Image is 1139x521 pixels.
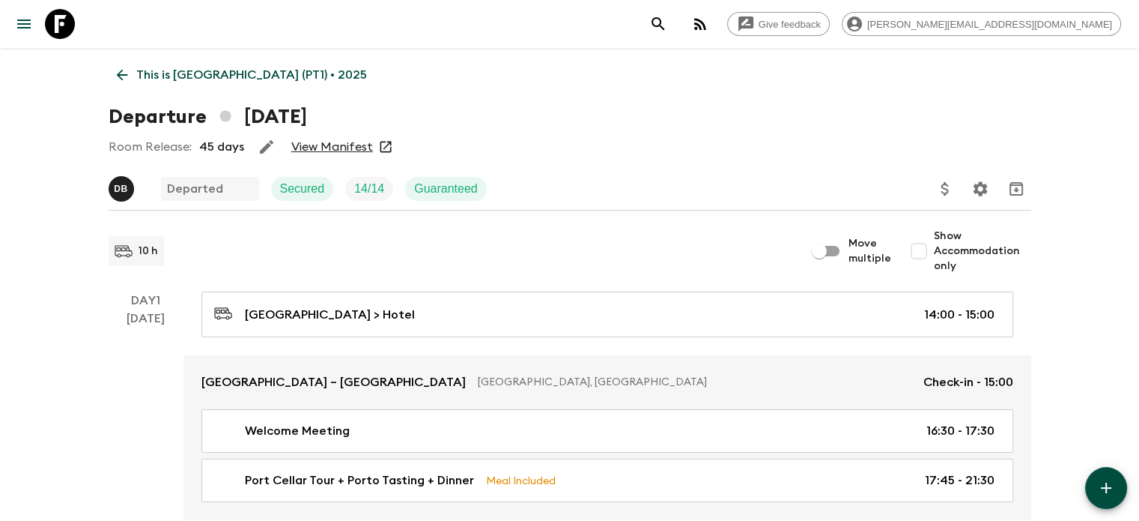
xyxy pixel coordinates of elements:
[345,177,393,201] div: Trip Fill
[199,138,244,156] p: 45 days
[925,472,994,490] p: 17:45 - 21:30
[109,138,192,156] p: Room Release:
[291,139,373,154] a: View Manifest
[183,355,1031,409] a: [GEOGRAPHIC_DATA] – [GEOGRAPHIC_DATA][GEOGRAPHIC_DATA], [GEOGRAPHIC_DATA]Check-in - 15:00
[245,422,350,440] p: Welcome Meeting
[245,306,415,324] p: [GEOGRAPHIC_DATA] > Hotel
[9,9,39,39] button: menu
[848,236,892,266] span: Move multiple
[109,181,137,193] span: Diana Bedoya
[201,409,1013,453] a: Welcome Meeting16:30 - 17:30
[750,19,829,30] span: Give feedback
[930,174,960,204] button: Update Price, Early Bird Discount and Costs
[965,174,995,204] button: Settings
[127,310,165,520] div: [DATE]
[167,180,223,198] p: Departed
[245,472,474,490] p: Port Cellar Tour + Porto Tasting + Dinner
[414,180,478,198] p: Guaranteed
[201,373,466,391] p: [GEOGRAPHIC_DATA] – [GEOGRAPHIC_DATA]
[1001,174,1031,204] button: Archive (Completed, Cancelled or Unsynced Departures only)
[354,180,384,198] p: 14 / 14
[924,306,994,324] p: 14:00 - 15:00
[934,229,1031,274] span: Show Accommodation only
[842,12,1121,36] div: [PERSON_NAME][EMAIL_ADDRESS][DOMAIN_NAME]
[109,102,307,132] h1: Departure [DATE]
[859,19,1120,30] span: [PERSON_NAME][EMAIL_ADDRESS][DOMAIN_NAME]
[136,66,367,84] p: This is [GEOGRAPHIC_DATA] (PT1) • 2025
[109,292,183,310] p: Day 1
[109,60,375,90] a: This is [GEOGRAPHIC_DATA] (PT1) • 2025
[201,459,1013,502] a: Port Cellar Tour + Porto Tasting + DinnerMeal Included17:45 - 21:30
[923,373,1013,391] p: Check-in - 15:00
[201,292,1013,337] a: [GEOGRAPHIC_DATA] > Hotel14:00 - 15:00
[486,472,556,489] p: Meal Included
[727,12,830,36] a: Give feedback
[139,244,158,259] p: 10 h
[280,180,325,198] p: Secured
[926,422,994,440] p: 16:30 - 17:30
[643,9,673,39] button: search adventures
[271,177,334,201] div: Secured
[478,375,911,390] p: [GEOGRAPHIC_DATA], [GEOGRAPHIC_DATA]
